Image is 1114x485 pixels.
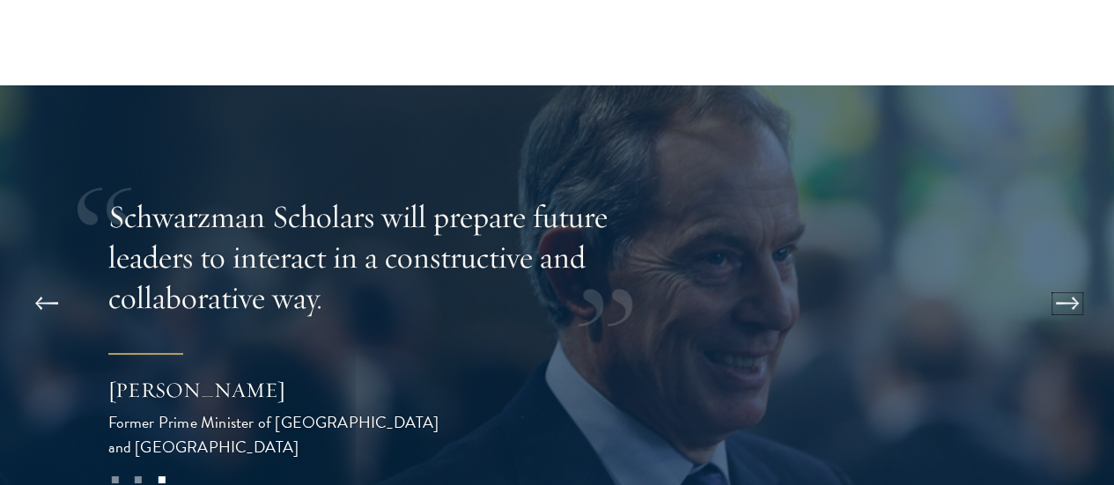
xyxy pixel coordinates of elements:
[108,196,681,318] p: Schwarzman Scholars will prepare future leaders to interact in a constructive and collaborative way.
[108,375,461,405] div: [PERSON_NAME]
[108,410,461,459] div: Former Prime Minister of [GEOGRAPHIC_DATA] and [GEOGRAPHIC_DATA]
